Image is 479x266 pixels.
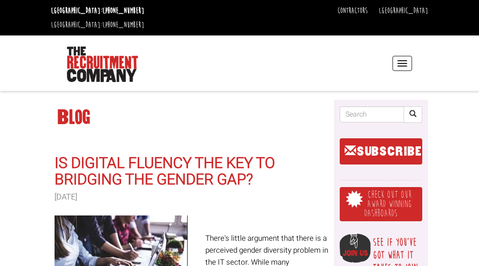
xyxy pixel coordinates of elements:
[340,234,371,263] img: Join Us
[340,138,422,164] a: SUBSCRIBE
[379,6,428,16] a: [GEOGRAPHIC_DATA]
[49,4,146,18] li: [GEOGRAPHIC_DATA]:
[55,193,331,202] h3: [DATE]
[338,6,368,16] a: Contractors
[55,152,275,191] a: Is digital fluency the key to bridging the gender gap?
[49,18,146,32] li: [GEOGRAPHIC_DATA]:
[55,110,331,125] h1: Blog
[340,106,404,122] input: Search
[102,6,144,16] a: [PHONE_NUMBER]
[67,47,138,82] img: The Recruitment Company
[340,187,422,221] a: Check out our award winning dashboards
[102,20,144,30] a: [PHONE_NUMBER]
